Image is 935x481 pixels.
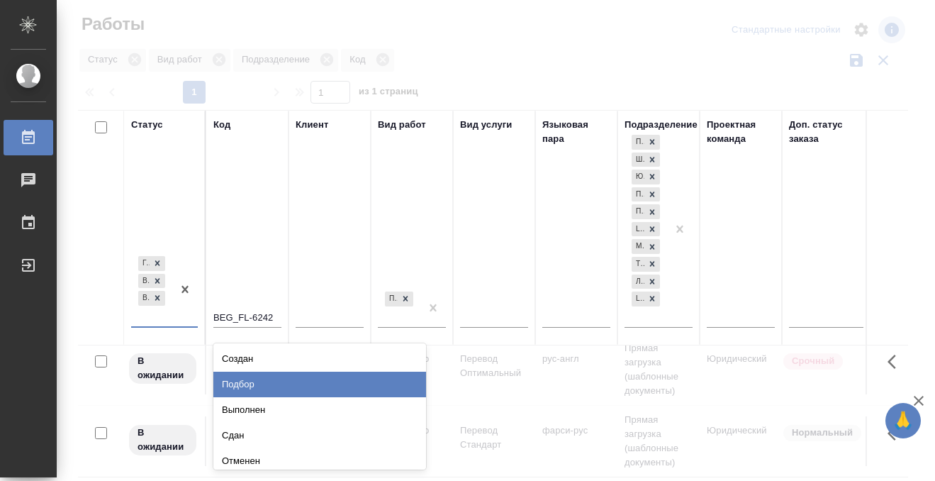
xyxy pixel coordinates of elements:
div: Готов к работе [138,256,150,271]
div: Готов к работе, В работе, В ожидании [137,272,167,290]
div: Прямая загрузка (шаблонные документы), Шаблонные документы, Юридический, Проектный офис, Проектна... [630,133,661,151]
div: Прямая загрузка (шаблонные документы), Шаблонные документы, Юридический, Проектный офис, Проектна... [630,186,661,204]
div: Вид работ [378,118,426,132]
button: Здесь прячутся важные кнопки [879,416,913,450]
div: Исполнитель назначен, приступать к работе пока рано [128,352,198,385]
div: Приёмка по качеству [385,292,398,306]
div: Проектная команда [707,118,775,146]
div: Прямая загрузка (шаблонные документы), Шаблонные документы, Юридический, Проектный офис, Проектна... [630,203,661,221]
span: 🙏 [891,406,915,436]
div: LegalQA [632,222,644,237]
div: Шаблонные документы [632,153,644,167]
div: Доп. статус заказа [789,118,863,146]
div: Отменен [213,448,426,474]
div: LocQA [632,292,644,306]
div: Клиент [296,118,328,132]
div: Готов к работе, В работе, В ожидании [137,255,167,272]
div: Исполнитель назначен, приступать к работе пока рано [128,424,198,457]
div: Вид услуги [460,118,513,132]
div: Технический [632,257,644,272]
div: Сдан [213,423,426,448]
div: Подразделение [625,118,698,132]
div: Код [213,118,230,132]
div: Создан [213,346,426,372]
div: Медицинский [632,239,644,254]
div: В работе [138,274,150,289]
button: 🙏 [885,403,921,438]
div: Юридический [632,170,644,184]
div: Локализация [632,275,644,289]
div: Прямая загрузка (шаблонные документы), Шаблонные документы, Юридический, Проектный офис, Проектна... [630,151,661,169]
div: Выполнен [213,397,426,423]
div: Прямая загрузка (шаблонные документы), Шаблонные документы, Юридический, Проектный офис, Проектна... [630,221,661,238]
div: Проектный офис [632,187,644,202]
div: Подбор [213,372,426,397]
div: Прямая загрузка (шаблонные документы), Шаблонные документы, Юридический, Проектный офис, Проектна... [630,168,661,186]
div: Прямая загрузка (шаблонные документы), Шаблонные документы, Юридический, Проектный офис, Проектна... [630,255,661,273]
p: В ожидании [138,426,188,454]
div: В ожидании [138,291,150,306]
div: Языковая пара [542,118,610,146]
div: Прямая загрузка (шаблонные документы), Шаблонные документы, Юридический, Проектный офис, Проектна... [630,290,661,308]
div: Проектная группа [632,204,644,219]
div: Готов к работе, В работе, В ожидании [137,289,167,307]
div: Статус [131,118,163,132]
div: Прямая загрузка (шаблонные документы) [632,135,644,150]
p: В ожидании [138,354,188,382]
div: Прямая загрузка (шаблонные документы), Шаблонные документы, Юридический, Проектный офис, Проектна... [630,238,661,255]
div: Приёмка по качеству [383,290,415,308]
div: Прямая загрузка (шаблонные документы), Шаблонные документы, Юридический, Проектный офис, Проектна... [630,273,661,291]
button: Здесь прячутся важные кнопки [879,345,913,379]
